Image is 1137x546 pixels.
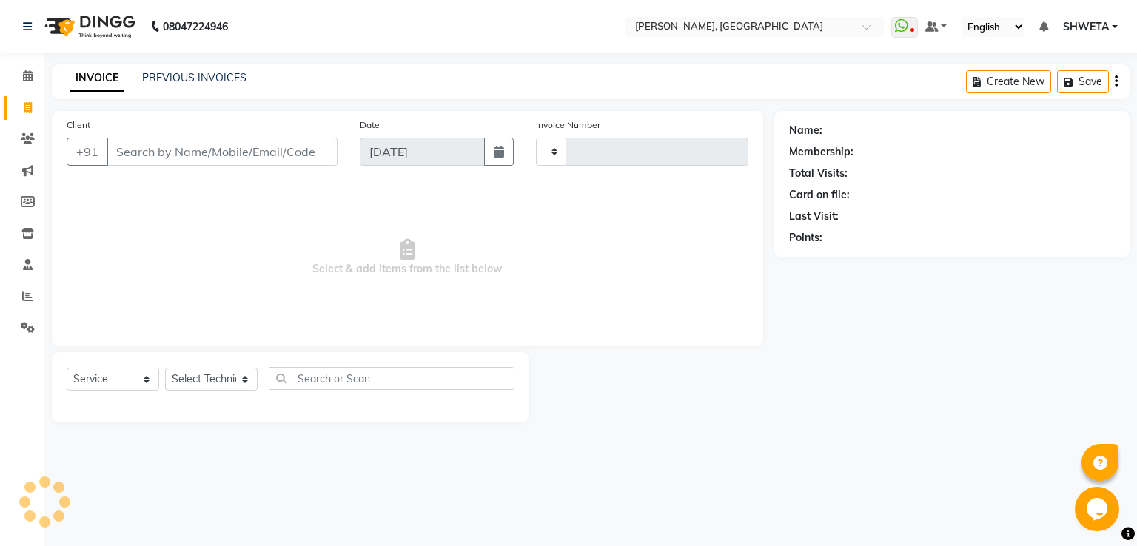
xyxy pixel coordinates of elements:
label: Date [360,118,380,132]
label: Client [67,118,90,132]
a: INVOICE [70,65,124,92]
div: Total Visits: [789,166,848,181]
button: Create New [966,70,1051,93]
span: Select & add items from the list below [67,183,748,331]
b: 08047224946 [163,6,228,47]
input: Search by Name/Mobile/Email/Code [107,138,338,166]
input: Search or Scan [269,367,514,390]
img: logo [38,6,139,47]
div: Last Visit: [789,209,839,224]
div: Points: [789,230,822,246]
iframe: chat widget [1075,487,1122,531]
label: Invoice Number [536,118,600,132]
div: Membership: [789,144,853,160]
span: SHWETA [1063,19,1109,35]
div: Name: [789,123,822,138]
button: +91 [67,138,108,166]
a: PREVIOUS INVOICES [142,71,246,84]
div: Card on file: [789,187,850,203]
button: Save [1057,70,1109,93]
